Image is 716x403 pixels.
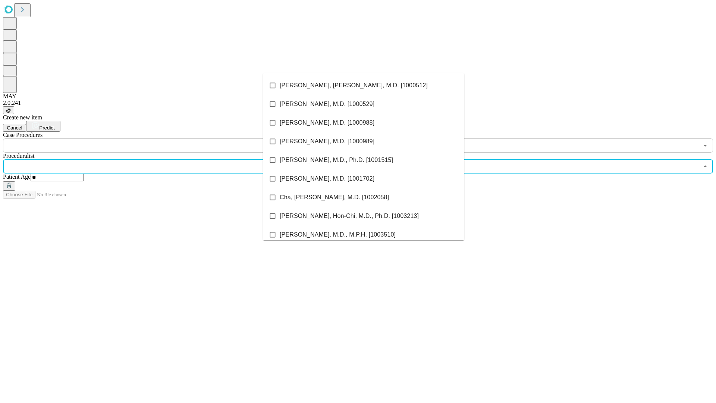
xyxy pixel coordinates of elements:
[280,193,389,202] span: Cha, [PERSON_NAME], M.D. [1002058]
[280,100,374,109] span: [PERSON_NAME], M.D. [1000529]
[3,106,14,114] button: @
[280,156,393,165] span: [PERSON_NAME], M.D., Ph.D. [1001515]
[280,212,419,221] span: [PERSON_NAME], Hon-Chi, M.D., Ph.D. [1003213]
[700,140,710,151] button: Open
[280,118,374,127] span: [PERSON_NAME], M.D. [1000988]
[700,161,710,172] button: Close
[280,230,396,239] span: [PERSON_NAME], M.D., M.P.H. [1003510]
[280,81,428,90] span: [PERSON_NAME], [PERSON_NAME], M.D. [1000512]
[39,125,54,131] span: Predict
[3,93,713,100] div: MAY
[3,153,34,159] span: Proceduralist
[7,125,22,131] span: Cancel
[6,107,11,113] span: @
[3,132,43,138] span: Scheduled Procedure
[3,100,713,106] div: 2.0.241
[3,174,31,180] span: Patient Age
[3,124,26,132] button: Cancel
[280,174,374,183] span: [PERSON_NAME], M.D. [1001702]
[3,114,42,121] span: Create new item
[26,121,60,132] button: Predict
[280,137,374,146] span: [PERSON_NAME], M.D. [1000989]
